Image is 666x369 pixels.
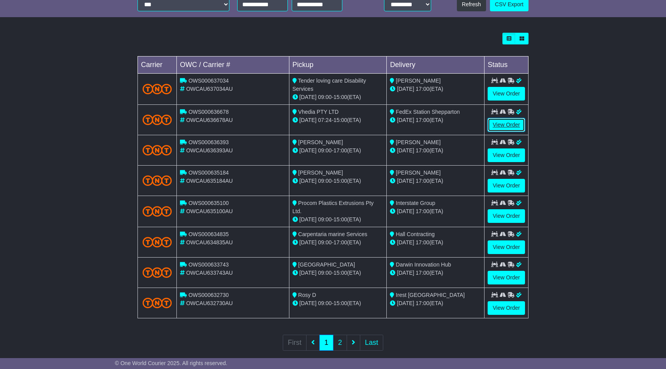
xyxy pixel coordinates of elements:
span: [PERSON_NAME] [396,169,440,176]
span: 09:00 [318,94,332,100]
span: 17:00 [333,239,347,245]
a: 1 [319,335,333,351]
span: OWS000635100 [189,200,229,206]
span: 17:00 [416,147,429,154]
span: OWCAU636393AU [186,147,233,154]
span: [DATE] [300,178,317,184]
div: - (ETA) [292,147,384,155]
div: - (ETA) [292,177,384,185]
span: 09:00 [318,270,332,276]
span: 15:00 [333,216,347,222]
span: [PERSON_NAME] [298,139,343,145]
span: [DATE] [397,86,414,92]
span: 17:00 [416,178,429,184]
img: TNT_Domestic.png [143,298,172,308]
span: 15:00 [333,117,347,123]
span: OWS000634835 [189,231,229,237]
div: - (ETA) [292,93,384,101]
span: [DATE] [300,270,317,276]
a: View Order [488,209,525,223]
img: TNT_Domestic.png [143,237,172,247]
span: OWS000637034 [189,78,229,84]
span: 09:00 [318,147,332,154]
span: 09:00 [318,300,332,306]
div: (ETA) [390,177,481,185]
span: 17:00 [416,86,429,92]
span: 15:00 [333,300,347,306]
span: Tender loving care Disability Services [292,78,366,92]
span: OWCAU635184AU [186,178,233,184]
span: OWCAU635100AU [186,208,233,214]
span: [DATE] [397,117,414,123]
img: TNT_Domestic.png [143,115,172,125]
span: OWCAU636678AU [186,117,233,123]
span: FedEx Station Shepparton [396,109,460,115]
span: [DATE] [397,300,414,306]
span: 15:00 [333,270,347,276]
span: 15:00 [333,94,347,100]
span: OWS000633743 [189,261,229,268]
div: - (ETA) [292,299,384,307]
a: View Order [488,240,525,254]
span: Interstate Group [396,200,435,206]
a: View Order [488,271,525,284]
span: OWCAU637034AU [186,86,233,92]
span: [PERSON_NAME] [396,78,440,84]
span: OWS000635184 [189,169,229,176]
span: [GEOGRAPHIC_DATA] [298,261,355,268]
span: Hall Contracting [396,231,435,237]
span: 17:00 [416,300,429,306]
div: (ETA) [390,238,481,247]
span: 17:00 [416,270,429,276]
a: View Order [488,148,525,162]
div: (ETA) [390,299,481,307]
div: - (ETA) [292,116,384,124]
div: (ETA) [390,116,481,124]
a: View Order [488,118,525,132]
td: Status [485,56,529,74]
span: 17:00 [416,117,429,123]
span: 17:00 [416,239,429,245]
a: View Order [488,179,525,192]
span: [PERSON_NAME] [298,169,343,176]
div: (ETA) [390,85,481,93]
span: OWS000636393 [189,139,229,145]
a: View Order [488,301,525,315]
span: OWS000636678 [189,109,229,115]
td: Carrier [138,56,177,74]
a: 2 [333,335,347,351]
span: Irest [GEOGRAPHIC_DATA] [396,292,465,298]
div: - (ETA) [292,215,384,224]
td: Delivery [387,56,485,74]
div: (ETA) [390,147,481,155]
div: - (ETA) [292,238,384,247]
span: 15:00 [333,178,347,184]
span: [DATE] [397,270,414,276]
span: 07:24 [318,117,332,123]
a: Last [360,335,383,351]
span: 17:00 [416,208,429,214]
span: Vhedia PTY LTD [298,109,339,115]
span: OWCAU633743AU [186,270,233,276]
td: Pickup [289,56,387,74]
span: [DATE] [300,94,317,100]
span: Rosy D [298,292,316,298]
span: 17:00 [333,147,347,154]
img: TNT_Domestic.png [143,175,172,186]
span: 09:00 [318,178,332,184]
span: Procom Plastics Extrusions Pty Ltd. [292,200,374,214]
span: 09:00 [318,216,332,222]
span: OWS000632730 [189,292,229,298]
span: OWCAU634835AU [186,239,233,245]
td: OWC / Carrier # [177,56,289,74]
span: Darwin Innovation Hub [396,261,451,268]
span: [DATE] [300,117,317,123]
span: © One World Courier 2025. All rights reserved. [115,360,227,366]
span: [PERSON_NAME] [396,139,440,145]
img: TNT_Domestic.png [143,267,172,278]
span: [DATE] [397,239,414,245]
span: [DATE] [300,147,317,154]
span: [DATE] [300,300,317,306]
span: [DATE] [300,239,317,245]
div: (ETA) [390,207,481,215]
